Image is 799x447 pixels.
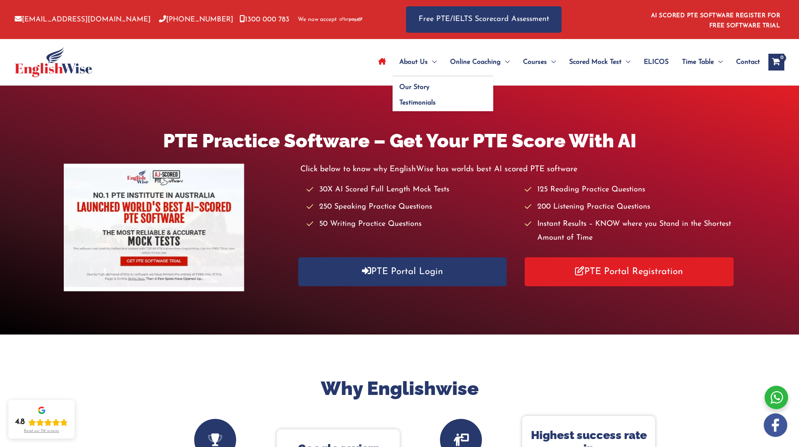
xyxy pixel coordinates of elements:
[622,47,630,77] span: Menu Toggle
[15,417,68,427] div: Rating: 4.8 out of 5
[399,84,429,91] span: Our Story
[64,128,735,154] h1: PTE Practice Software – Get Your PTE Score With AI
[148,376,651,401] h2: Why Englishwise
[764,413,787,437] img: white-facebook.png
[406,6,562,33] a: Free PTE/IELTS Scorecard Assessment
[339,17,362,22] img: Afterpay-Logo
[644,47,669,77] span: ELICOS
[547,47,556,77] span: Menu Toggle
[298,16,337,24] span: We now accept
[15,47,92,77] img: cropped-ew-logo
[714,47,723,77] span: Menu Toggle
[393,92,493,112] a: Testimonials
[307,217,517,231] li: 50 Writing Practice Questions
[682,47,714,77] span: Time Table
[399,47,428,77] span: About Us
[651,13,781,29] a: AI SCORED PTE SOFTWARE REGISTER FOR FREE SOFTWARE TRIAL
[64,164,244,291] img: pte-institute-main
[428,47,437,77] span: Menu Toggle
[675,47,729,77] a: Time TableMenu Toggle
[562,47,637,77] a: Scored Mock TestMenu Toggle
[307,200,517,214] li: 250 Speaking Practice Questions
[736,47,760,77] span: Contact
[300,162,735,176] p: Click below to know why EnglishWise has worlds best AI scored PTE software
[525,257,734,286] a: PTE Portal Registration
[768,54,784,71] a: View Shopping Cart, empty
[443,47,516,77] a: Online CoachingMenu Toggle
[516,47,562,77] a: CoursesMenu Toggle
[15,16,151,23] a: [EMAIL_ADDRESS][DOMAIN_NAME]
[239,16,289,23] a: 1300 000 783
[569,47,622,77] span: Scored Mock Test
[729,47,760,77] a: Contact
[646,6,784,33] aside: Header Widget 1
[159,16,233,23] a: [PHONE_NUMBER]
[525,200,735,214] li: 200 Listening Practice Questions
[393,76,493,92] a: Our Story
[24,429,59,434] div: Read our 718 reviews
[525,183,735,197] li: 125 Reading Practice Questions
[307,183,517,197] li: 30X AI Scored Full Length Mock Tests
[637,47,675,77] a: ELICOS
[393,47,443,77] a: About UsMenu Toggle
[501,47,510,77] span: Menu Toggle
[525,217,735,246] li: Instant Results – KNOW where you Stand in the Shortest Amount of Time
[523,47,547,77] span: Courses
[372,47,760,77] nav: Site Navigation: Main Menu
[399,99,436,106] span: Testimonials
[15,417,25,427] div: 4.8
[298,257,507,286] a: PTE Portal Login
[450,47,501,77] span: Online Coaching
